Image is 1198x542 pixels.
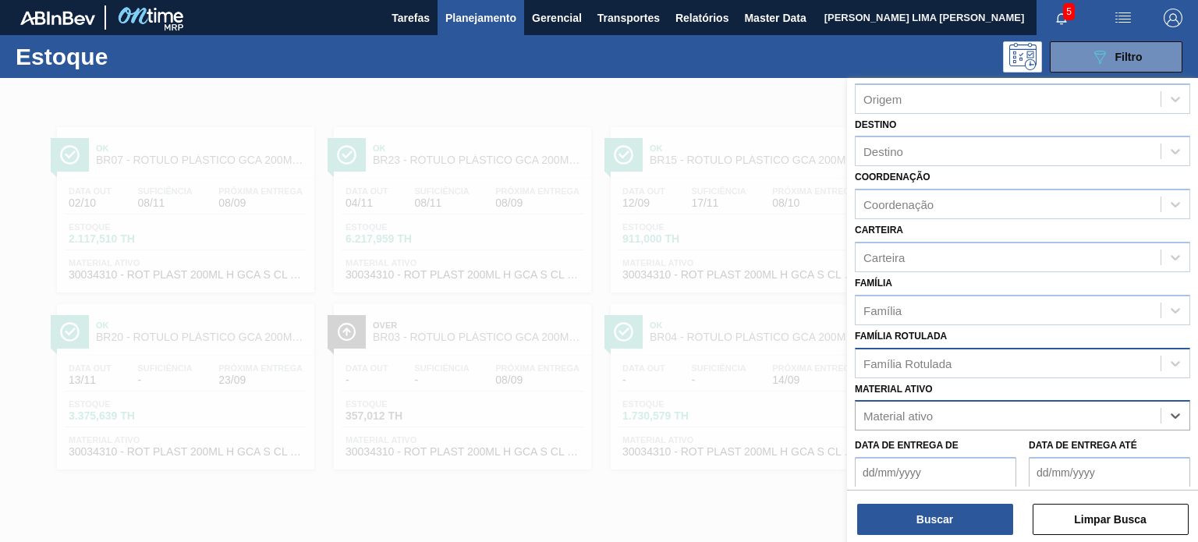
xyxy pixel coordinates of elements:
[1003,41,1042,73] div: Pogramando: nenhum usuário selecionado
[863,145,903,158] div: Destino
[20,11,95,25] img: TNhmsLtSVTkK8tSr43FrP2fwEKptu5GPRR3wAAAABJRU5ErkJggg==
[855,384,933,395] label: Material ativo
[392,9,430,27] span: Tarefas
[1029,457,1190,488] input: dd/mm/yyyy
[532,9,582,27] span: Gerencial
[1114,9,1132,27] img: userActions
[1029,440,1137,451] label: Data de Entrega até
[675,9,728,27] span: Relatórios
[855,172,930,182] label: Coordenação
[1164,9,1182,27] img: Logout
[855,331,947,342] label: Família Rotulada
[855,119,896,130] label: Destino
[1115,51,1143,63] span: Filtro
[863,356,952,370] div: Família Rotulada
[1063,3,1075,20] span: 5
[863,92,902,105] div: Origem
[855,225,903,236] label: Carteira
[744,9,806,27] span: Master Data
[597,9,660,27] span: Transportes
[855,278,892,289] label: Família
[16,48,239,66] h1: Estoque
[1050,41,1182,73] button: Filtro
[863,409,933,423] div: Material ativo
[863,250,905,264] div: Carteira
[855,440,959,451] label: Data de Entrega de
[855,457,1016,488] input: dd/mm/yyyy
[863,303,902,317] div: Família
[863,198,934,211] div: Coordenação
[1037,7,1086,29] button: Notificações
[445,9,516,27] span: Planejamento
